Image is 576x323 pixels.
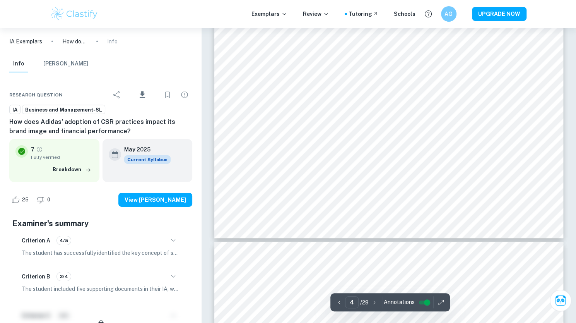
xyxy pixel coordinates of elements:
[444,10,453,18] h6: AG
[22,105,105,115] a: Business and Management-SL
[43,55,88,72] button: [PERSON_NAME]
[124,145,164,154] h6: May 2025
[9,37,42,46] a: IA Exemplars
[124,155,171,164] div: This exemplar is based on the current syllabus. Feel free to refer to it for inspiration/ideas wh...
[51,164,93,175] button: Breakdown
[9,194,33,206] div: Like
[9,91,63,98] span: Research question
[50,6,99,22] img: Clastify logo
[43,196,55,204] span: 0
[177,87,192,103] div: Report issue
[126,85,158,105] div: Download
[9,117,192,136] h6: How does Adidas' adoption of CSR practices impact its brand image and financial performance?
[12,218,189,229] h5: Examiner's summary
[10,106,20,114] span: IA
[9,105,21,115] a: IA
[394,10,415,18] a: Schools
[22,236,50,245] h6: Criterion A
[31,145,34,154] p: 7
[303,10,329,18] p: Review
[22,285,180,293] p: The student included five supporting documents in their IA, which is within the required range an...
[22,272,50,281] h6: Criterion B
[384,298,415,306] span: Annotations
[62,37,87,46] p: How does Adidas' adoption of CSR practices impact its brand image and financial performance?
[160,87,175,103] div: Bookmark
[57,237,71,244] span: 4/5
[31,154,93,161] span: Fully verified
[118,193,192,207] button: View [PERSON_NAME]
[360,298,369,307] p: / 29
[34,194,55,206] div: Dislike
[22,249,180,257] p: The student has successfully identified the key concept of sustainability in their IA, which is c...
[22,106,105,114] span: Business and Management-SL
[124,155,171,164] span: Current Syllabus
[251,10,287,18] p: Exemplars
[422,7,435,21] button: Help and Feedback
[349,10,378,18] a: Tutoring
[109,87,125,103] div: Share
[550,290,571,311] button: Ask Clai
[57,273,71,280] span: 3/4
[36,146,43,153] a: Grade fully verified
[9,55,28,72] button: Info
[107,37,118,46] p: Info
[18,196,33,204] span: 25
[472,7,526,21] button: UPGRADE NOW
[441,6,456,22] button: AG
